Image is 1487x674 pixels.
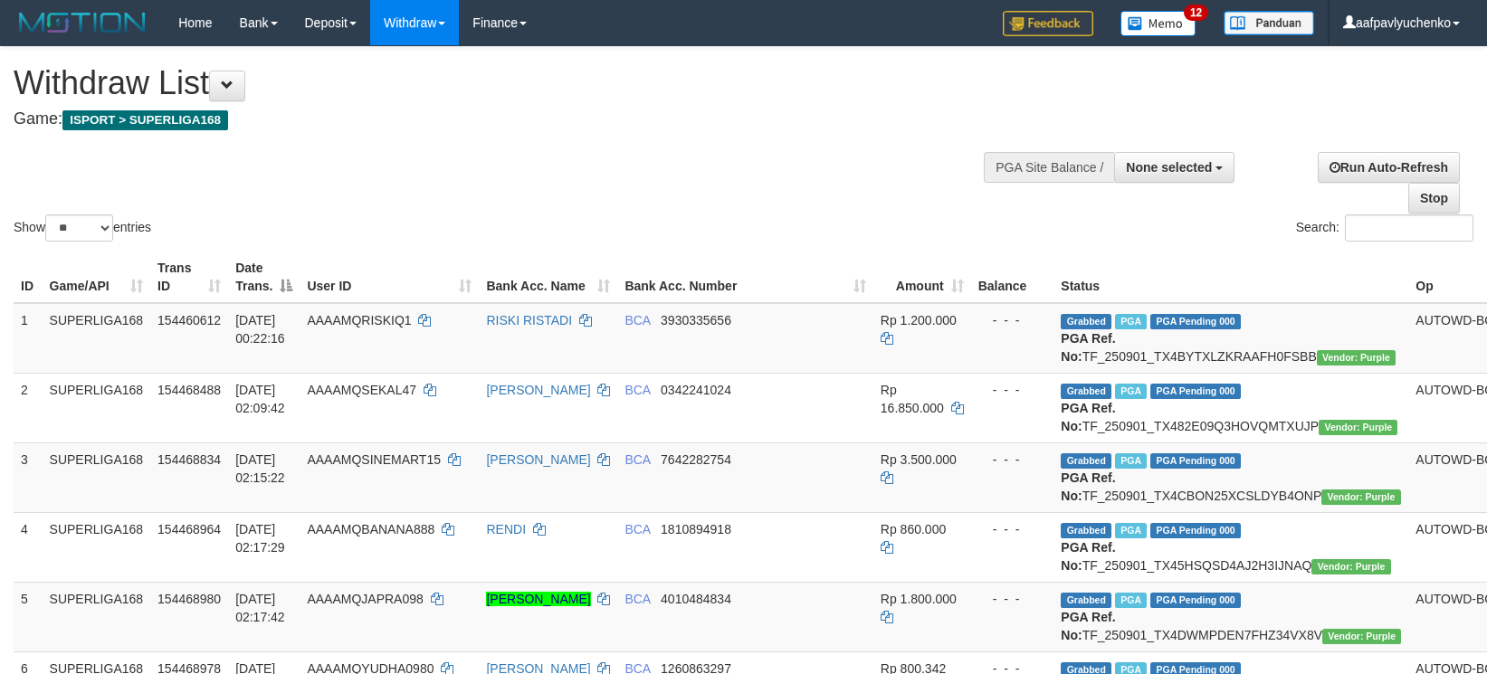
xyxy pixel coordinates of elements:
[1321,489,1400,505] span: Vendor URL: https://trx4.1velocity.biz
[1061,453,1111,469] span: Grabbed
[150,252,228,303] th: Trans ID: activate to sort column ascending
[1003,11,1093,36] img: Feedback.jpg
[43,303,151,374] td: SUPERLIGA168
[62,110,228,130] span: ISPORT > SUPERLIGA168
[14,303,43,374] td: 1
[14,582,43,651] td: 5
[1126,160,1212,175] span: None selected
[1061,401,1115,433] b: PGA Ref. No:
[235,592,285,624] span: [DATE] 02:17:42
[1317,350,1396,365] span: Vendor URL: https://trx4.1velocity.biz
[1061,593,1111,608] span: Grabbed
[1150,314,1241,329] span: PGA Pending
[14,214,151,242] label: Show entries
[307,592,423,606] span: AAAAMQJAPRA098
[1115,314,1147,329] span: Marked by aafnonsreyleab
[14,512,43,582] td: 4
[14,9,151,36] img: MOTION_logo.png
[1296,214,1473,242] label: Search:
[1061,523,1111,538] span: Grabbed
[1345,214,1473,242] input: Search:
[1053,303,1408,374] td: TF_250901_TX4BYTXLZKRAAFH0FSBB
[1224,11,1314,35] img: panduan.png
[235,313,285,346] span: [DATE] 00:22:16
[300,252,479,303] th: User ID: activate to sort column ascending
[43,512,151,582] td: SUPERLIGA168
[43,373,151,442] td: SUPERLIGA168
[1053,512,1408,582] td: TF_250901_TX45HSQSD4AJ2H3IJNAQ
[307,452,441,467] span: AAAAMQSINEMART15
[624,313,650,328] span: BCA
[1318,152,1460,183] a: Run Auto-Refresh
[1061,610,1115,642] b: PGA Ref. No:
[14,252,43,303] th: ID
[43,582,151,651] td: SUPERLIGA168
[1053,442,1408,512] td: TF_250901_TX4CBON25XCSLDYB4ONP
[624,452,650,467] span: BCA
[661,452,731,467] span: Copy 7642282754 to clipboard
[235,452,285,485] span: [DATE] 02:15:22
[486,522,526,536] a: RENDI
[1115,523,1147,538] span: Marked by aafchoeunmanni
[624,522,650,536] span: BCA
[1061,540,1115,573] b: PGA Ref. No:
[661,522,731,536] span: Copy 1810894918 to clipboard
[661,592,731,606] span: Copy 4010484834 to clipboard
[307,522,434,536] span: AAAAMQBANANA888
[1311,559,1390,574] span: Vendor URL: https://trx4.1velocity.biz
[307,383,416,397] span: AAAAMQSEKAL47
[1115,384,1147,399] span: Marked by aafnonsreyleab
[1150,384,1241,399] span: PGA Pending
[1053,582,1408,651] td: TF_250901_TX4DWMPDEN7FHZ34VX8V
[157,452,221,467] span: 154468834
[984,152,1114,183] div: PGA Site Balance /
[157,383,221,397] span: 154468488
[1150,523,1241,538] span: PGA Pending
[881,452,957,467] span: Rp 3.500.000
[1053,252,1408,303] th: Status
[14,110,973,128] h4: Game:
[45,214,113,242] select: Showentries
[1150,453,1241,469] span: PGA Pending
[1115,593,1147,608] span: Marked by aafchoeunmanni
[43,442,151,512] td: SUPERLIGA168
[978,311,1047,329] div: - - -
[228,252,300,303] th: Date Trans.: activate to sort column descending
[978,451,1047,469] div: - - -
[157,313,221,328] span: 154460612
[1061,331,1115,364] b: PGA Ref. No:
[1408,183,1460,214] a: Stop
[1115,453,1147,469] span: Marked by aafnonsreyleab
[1120,11,1196,36] img: Button%20Memo.svg
[307,313,411,328] span: AAAAMQRISKIQ1
[157,592,221,606] span: 154468980
[661,313,731,328] span: Copy 3930335656 to clipboard
[1319,420,1397,435] span: Vendor URL: https://trx4.1velocity.biz
[978,590,1047,608] div: - - -
[881,383,944,415] span: Rp 16.850.000
[486,592,590,606] a: [PERSON_NAME]
[881,592,957,606] span: Rp 1.800.000
[14,65,973,101] h1: Withdraw List
[486,313,572,328] a: RISKI RISTADI
[978,520,1047,538] div: - - -
[971,252,1054,303] th: Balance
[1114,152,1234,183] button: None selected
[157,522,221,536] span: 154468964
[235,383,285,415] span: [DATE] 02:09:42
[1061,314,1111,329] span: Grabbed
[881,313,957,328] span: Rp 1.200.000
[486,452,590,467] a: [PERSON_NAME]
[873,252,971,303] th: Amount: activate to sort column ascending
[661,383,731,397] span: Copy 0342241024 to clipboard
[235,522,285,555] span: [DATE] 02:17:29
[978,381,1047,399] div: - - -
[14,373,43,442] td: 2
[43,252,151,303] th: Game/API: activate to sort column ascending
[1322,629,1401,644] span: Vendor URL: https://trx4.1velocity.biz
[1061,384,1111,399] span: Grabbed
[617,252,872,303] th: Bank Acc. Number: activate to sort column ascending
[479,252,617,303] th: Bank Acc. Name: activate to sort column ascending
[1053,373,1408,442] td: TF_250901_TX482E09Q3HOVQMTXUJP
[1150,593,1241,608] span: PGA Pending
